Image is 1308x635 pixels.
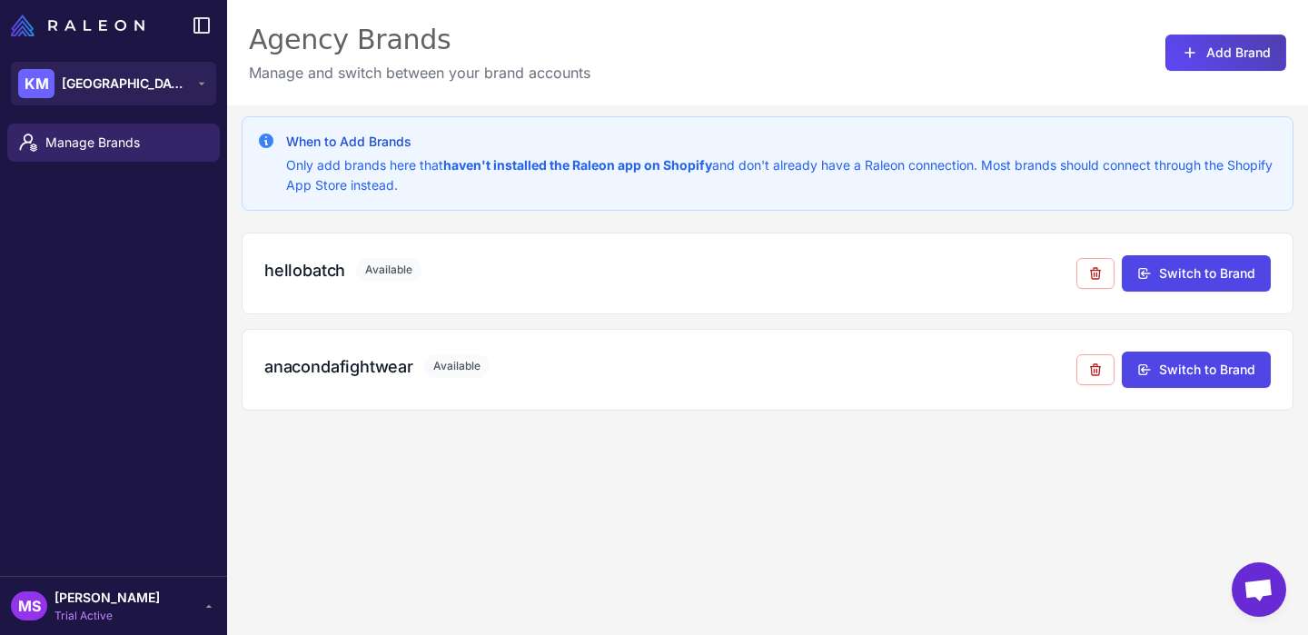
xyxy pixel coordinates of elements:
[1122,352,1271,388] button: Switch to Brand
[62,74,189,94] span: [GEOGRAPHIC_DATA]
[1076,354,1115,385] button: Remove from agency
[249,22,590,58] div: Agency Brands
[11,15,144,36] img: Raleon Logo
[1165,35,1286,71] button: Add Brand
[264,354,413,379] h3: anacondafightwear
[7,124,220,162] a: Manage Brands
[286,132,1278,152] h3: When to Add Brands
[264,258,345,283] h3: hellobatch
[249,62,590,84] p: Manage and switch between your brand accounts
[1122,255,1271,292] button: Switch to Brand
[356,258,421,282] span: Available
[45,133,205,153] span: Manage Brands
[286,155,1278,195] p: Only add brands here that and don't already have a Raleon connection. Most brands should connect ...
[54,608,160,624] span: Trial Active
[11,591,47,620] div: MS
[1232,562,1286,617] div: Open chat
[54,588,160,608] span: [PERSON_NAME]
[11,62,216,105] button: KM[GEOGRAPHIC_DATA]
[11,15,152,36] a: Raleon Logo
[1076,258,1115,289] button: Remove from agency
[18,69,54,98] div: KM
[443,157,712,173] strong: haven't installed the Raleon app on Shopify
[424,354,490,378] span: Available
